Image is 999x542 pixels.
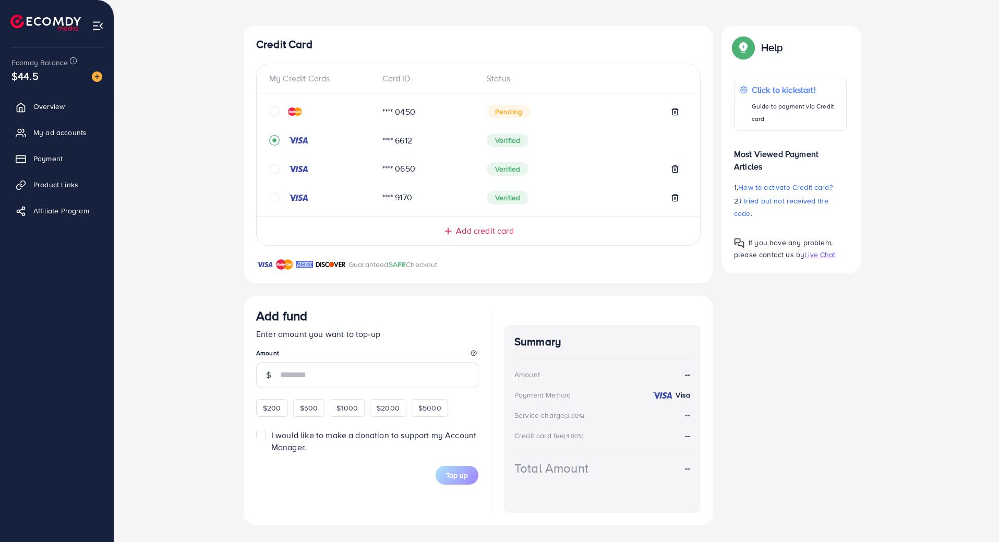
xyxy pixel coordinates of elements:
[288,136,309,144] img: credit
[564,432,584,440] small: (4.00%)
[33,206,89,216] span: Affiliate Program
[256,38,701,51] h4: Credit Card
[478,73,688,85] div: Status
[296,258,313,271] img: brand
[734,237,833,260] span: If you have any problem, please contact us by
[685,462,690,474] strong: --
[752,100,841,125] p: Guide to payment via Credit card
[734,38,753,57] img: Popup guide
[734,139,847,173] p: Most Viewed Payment Articles
[10,15,81,31] img: logo
[418,403,441,413] span: $5000
[734,196,828,219] span: I tried but not received the code.
[288,107,302,116] img: credit
[804,249,835,260] span: Live Chat
[269,106,280,117] svg: circle
[564,412,584,420] small: (3.00%)
[652,391,673,400] img: credit
[8,122,106,143] a: My ad accounts
[514,459,588,477] div: Total Amount
[487,191,528,204] span: Verified
[276,258,293,271] img: brand
[446,470,468,480] span: Top up
[685,430,690,441] strong: --
[269,135,280,146] svg: record circle
[316,258,346,271] img: brand
[514,335,690,348] h4: Summary
[256,258,273,271] img: brand
[685,368,690,380] strong: --
[300,403,318,413] span: $500
[514,369,540,380] div: Amount
[389,259,406,270] span: SAFE
[33,127,87,138] span: My ad accounts
[263,403,281,413] span: $200
[8,174,106,195] a: Product Links
[955,495,991,534] iframe: Chat
[271,429,476,453] span: I would like to make a donation to support my Account Manager.
[256,348,478,362] legend: Amount
[514,430,587,441] div: Credit card fee
[676,390,690,400] strong: Visa
[348,258,438,271] p: Guaranteed Checkout
[269,73,374,85] div: My Credit Cards
[514,390,571,400] div: Payment Method
[734,195,847,220] p: 2.
[456,225,513,237] span: Add credit card
[8,148,106,169] a: Payment
[11,57,68,68] span: Ecomdy Balance
[33,153,63,164] span: Payment
[734,238,744,248] img: Popup guide
[11,68,39,83] span: $44.5
[269,192,280,203] svg: circle
[752,83,841,96] p: Click to kickstart!
[256,328,478,340] p: Enter amount you want to top-up
[374,73,479,85] div: Card ID
[33,179,78,190] span: Product Links
[487,134,528,147] span: Verified
[685,409,690,420] strong: --
[288,165,309,173] img: credit
[256,308,307,323] h3: Add fund
[734,181,847,194] p: 1.
[436,466,478,485] button: Top up
[487,105,531,118] span: Pending
[92,71,102,82] img: image
[514,410,587,420] div: Service charge
[8,200,106,221] a: Affiliate Program
[288,194,309,202] img: credit
[761,41,783,54] p: Help
[738,182,832,192] span: How to activate Credit card?
[377,403,400,413] span: $2000
[33,101,65,112] span: Overview
[8,96,106,117] a: Overview
[269,164,280,174] svg: circle
[487,162,528,176] span: Verified
[336,403,358,413] span: $1000
[92,20,104,32] img: menu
